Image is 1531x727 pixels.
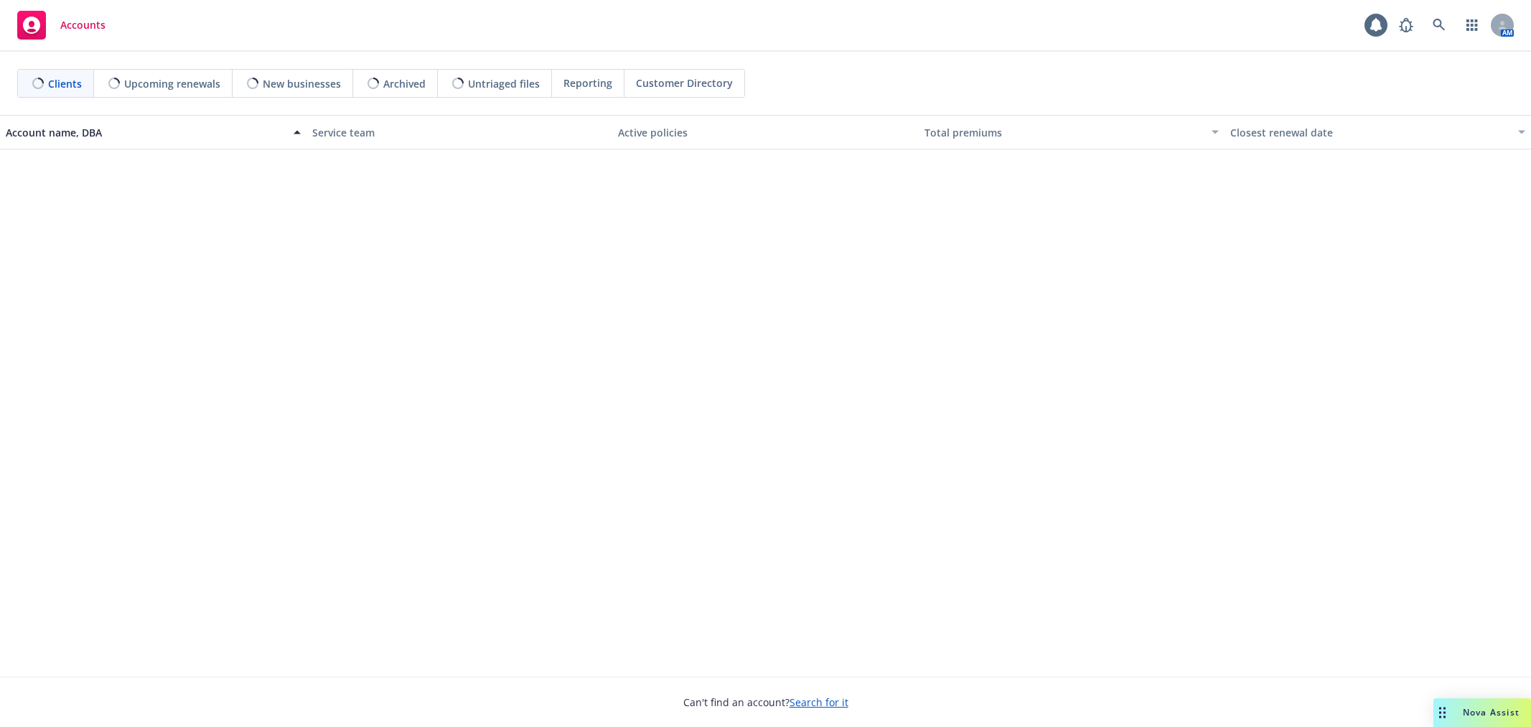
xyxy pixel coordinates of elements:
span: Clients [48,76,82,91]
a: Search for it [790,695,848,709]
span: Can't find an account? [683,695,848,710]
div: Closest renewal date [1230,125,1509,140]
span: Upcoming renewals [124,76,220,91]
button: Nova Assist [1433,698,1531,727]
div: Account name, DBA [6,125,285,140]
button: Service team [306,115,613,149]
button: Active policies [612,115,919,149]
a: Report a Bug [1392,11,1420,40]
div: Active policies [618,125,913,140]
a: Accounts [11,5,111,45]
button: Closest renewal date [1225,115,1531,149]
span: New businesses [263,76,341,91]
div: Total premiums [924,125,1204,140]
span: Accounts [60,19,106,31]
a: Search [1425,11,1453,40]
div: Drag to move [1433,698,1451,727]
a: Switch app [1458,11,1486,40]
span: Customer Directory [636,75,733,91]
span: Nova Assist [1463,706,1520,718]
button: Total premiums [919,115,1225,149]
span: Reporting [563,75,612,91]
span: Untriaged files [468,76,540,91]
span: Archived [383,76,426,91]
div: Service team [312,125,607,140]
